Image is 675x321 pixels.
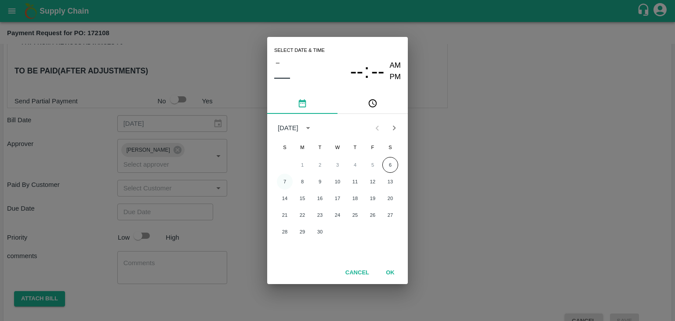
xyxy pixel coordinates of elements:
button: 27 [382,207,398,223]
button: PM [390,71,401,83]
button: AM [390,60,401,72]
span: Tuesday [312,139,328,156]
div: [DATE] [278,123,298,133]
button: pick date [267,93,337,114]
button: 26 [365,207,381,223]
button: Cancel [342,265,373,281]
button: 12 [365,174,381,190]
span: : [364,60,369,83]
button: calendar view is open, switch to year view [301,121,315,135]
button: 29 [294,224,310,240]
button: 30 [312,224,328,240]
button: Next month [386,120,403,136]
button: 15 [294,190,310,206]
button: pick time [337,93,408,114]
span: – [276,57,279,68]
button: 11 [347,174,363,190]
button: 7 [277,174,293,190]
button: – [274,57,281,68]
button: 21 [277,207,293,223]
button: –– [274,68,290,86]
span: Wednesday [330,139,345,156]
button: -- [350,60,363,83]
button: 24 [330,207,345,223]
span: Friday [365,139,381,156]
button: 8 [294,174,310,190]
span: Sunday [277,139,293,156]
button: 14 [277,190,293,206]
button: OK [376,265,404,281]
span: Saturday [382,139,398,156]
button: 22 [294,207,310,223]
button: 17 [330,190,345,206]
button: 19 [365,190,381,206]
button: 23 [312,207,328,223]
button: 20 [382,190,398,206]
button: 6 [382,157,398,173]
span: Monday [294,139,310,156]
button: -- [371,60,385,83]
button: 10 [330,174,345,190]
span: Select date & time [274,44,325,57]
button: 18 [347,190,363,206]
button: 28 [277,224,293,240]
button: 25 [347,207,363,223]
button: 13 [382,174,398,190]
button: 16 [312,190,328,206]
button: 9 [312,174,328,190]
span: Thursday [347,139,363,156]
